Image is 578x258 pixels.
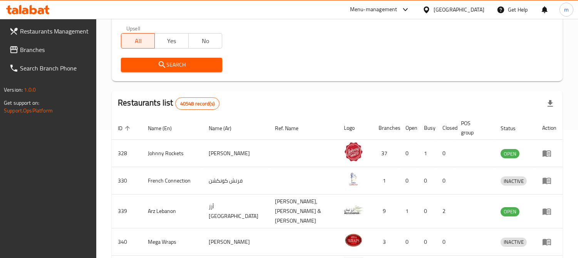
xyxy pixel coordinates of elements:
[436,194,455,228] td: 2
[142,228,203,256] td: Mega Wraps
[24,85,36,95] span: 1.0.0
[436,228,455,256] td: 0
[158,35,185,47] span: Yes
[501,207,519,216] span: OPEN
[501,124,526,133] span: Status
[112,167,142,194] td: 330
[142,167,203,194] td: French Connection
[501,238,527,247] div: INACTIVE
[209,124,242,133] span: Name (Ar)
[436,140,455,167] td: 0
[418,167,436,194] td: 0
[501,176,527,186] div: INACTIVE
[418,228,436,256] td: 0
[434,5,484,14] div: [GEOGRAPHIC_DATA]
[418,116,436,140] th: Busy
[372,167,399,194] td: 1
[4,106,53,116] a: Support.OpsPlatform
[20,45,90,54] span: Branches
[121,33,155,49] button: All
[501,238,527,246] span: INACTIVE
[203,228,269,256] td: [PERSON_NAME]
[203,140,269,167] td: [PERSON_NAME]
[436,116,455,140] th: Closed
[399,228,418,256] td: 0
[418,194,436,228] td: 0
[350,5,397,14] div: Menu-management
[344,169,363,189] img: French Connection
[399,194,418,228] td: 1
[176,100,219,107] span: 40548 record(s)
[112,140,142,167] td: 328
[344,142,363,161] img: Johnny Rockets
[203,167,269,194] td: فرنش كونكشن
[3,40,97,59] a: Branches
[372,194,399,228] td: 9
[20,64,90,73] span: Search Branch Phone
[461,119,485,137] span: POS group
[203,194,269,228] td: أرز [GEOGRAPHIC_DATA]
[121,58,222,72] button: Search
[542,149,556,158] div: Menu
[542,237,556,246] div: Menu
[275,124,308,133] span: Ref. Name
[20,27,90,36] span: Restaurants Management
[4,98,39,108] span: Get support on:
[344,231,363,250] img: Mega Wraps
[564,5,569,14] span: m
[142,140,203,167] td: Johnny Rockets
[188,33,222,49] button: No
[542,176,556,185] div: Menu
[192,35,219,47] span: No
[118,124,132,133] span: ID
[338,116,372,140] th: Logo
[418,140,436,167] td: 1
[112,228,142,256] td: 340
[542,207,556,216] div: Menu
[148,124,182,133] span: Name (En)
[3,22,97,40] a: Restaurants Management
[501,177,527,186] span: INACTIVE
[536,116,563,140] th: Action
[3,59,97,77] a: Search Branch Phone
[124,35,152,47] span: All
[142,194,203,228] td: Arz Lebanon
[436,167,455,194] td: 0
[399,116,418,140] th: Open
[372,116,399,140] th: Branches
[126,25,141,31] label: Upsell
[127,60,216,70] span: Search
[4,85,23,95] span: Version:
[399,140,418,167] td: 0
[154,33,188,49] button: Yes
[344,200,363,219] img: Arz Lebanon
[372,228,399,256] td: 3
[399,167,418,194] td: 0
[501,149,519,158] span: OPEN
[269,194,338,228] td: [PERSON_NAME],[PERSON_NAME] & [PERSON_NAME]
[541,94,560,113] div: Export file
[372,140,399,167] td: 37
[112,194,142,228] td: 339
[118,97,219,110] h2: Restaurants list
